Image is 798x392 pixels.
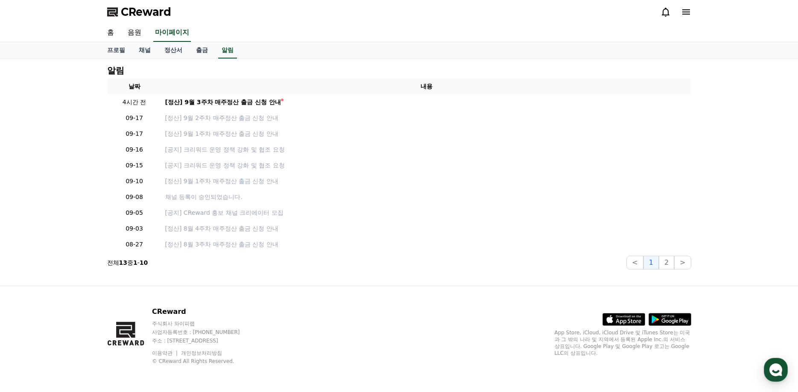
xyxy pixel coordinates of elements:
[181,350,222,356] a: 개인정보처리방침
[165,177,688,186] a: [정산] 9월 1주차 매주정산 출금 신청 안내
[133,259,137,266] strong: 1
[100,24,121,42] a: 홈
[111,240,158,249] p: 08-27
[555,329,691,357] p: App Store, iCloud, iCloud Drive 및 iTunes Store는 미국과 그 밖의 나라 및 지역에서 등록된 Apple Inc.의 서비스 상표입니다. Goo...
[111,193,158,202] p: 09-08
[119,259,127,266] strong: 13
[152,307,256,317] p: CReward
[78,284,88,291] span: 대화
[111,177,158,186] p: 09-10
[132,42,158,59] a: 채널
[107,258,148,267] p: 전체 중 -
[56,271,110,292] a: 대화
[674,256,691,269] button: >
[152,350,179,356] a: 이용약관
[152,320,256,327] p: 주식회사 와이피랩
[165,114,688,123] a: [정산] 9월 2주차 매주정산 출금 신청 안내
[165,240,688,249] a: [정산] 8월 3주차 매주정산 출금 신청 안내
[165,224,688,233] a: [정산] 8월 4주차 매주정산 출금 신청 안내
[643,256,659,269] button: 1
[111,98,158,107] p: 4시간 전
[189,42,215,59] a: 출금
[153,24,191,42] a: 마이페이지
[165,98,688,107] a: [정산] 9월 3주차 매주정산 출금 신청 안내
[111,208,158,217] p: 09-05
[626,256,643,269] button: <
[659,256,674,269] button: 2
[121,5,171,19] span: CReward
[107,79,162,94] th: 날짜
[110,271,164,292] a: 설정
[165,193,688,202] p: 채널 등록이 승인되었습니다.
[165,208,688,217] a: [공지] CReward 홍보 채널 크리에이터 모집
[107,5,171,19] a: CReward
[100,42,132,59] a: 프로필
[152,358,256,365] p: © CReward All Rights Reserved.
[152,337,256,344] p: 주소 : [STREET_ADDRESS]
[162,79,691,94] th: 내용
[107,66,124,75] h4: 알림
[3,271,56,292] a: 홈
[165,161,688,170] a: [공지] 크리워드 운영 정책 강화 및 협조 요청
[121,24,148,42] a: 음원
[132,284,142,290] span: 설정
[111,161,158,170] p: 09-15
[140,259,148,266] strong: 10
[165,129,688,138] a: [정산] 9월 1주차 매주정산 출금 신청 안내
[158,42,189,59] a: 정산서
[111,114,158,123] p: 09-17
[218,42,237,59] a: 알림
[165,145,688,154] a: [공지] 크리워드 운영 정책 강화 및 협조 요청
[111,224,158,233] p: 09-03
[165,98,281,107] div: [정산] 9월 3주차 매주정산 출금 신청 안내
[111,129,158,138] p: 09-17
[152,329,256,336] p: 사업자등록번호 : [PHONE_NUMBER]
[27,284,32,290] span: 홈
[111,145,158,154] p: 09-16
